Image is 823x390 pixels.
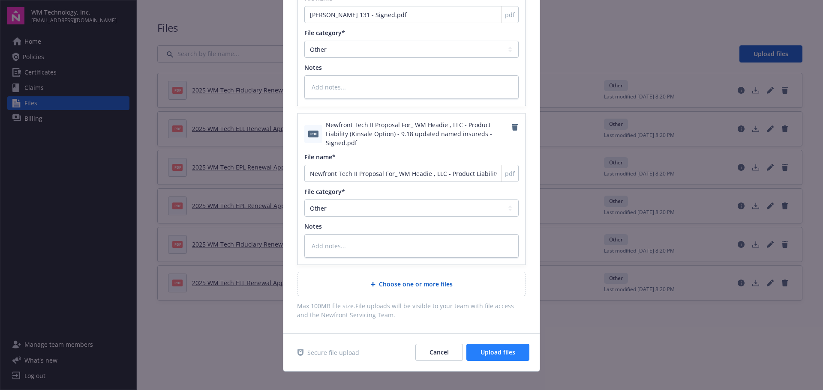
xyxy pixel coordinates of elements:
span: Newfront Tech II Proposal For_ WM Headie , LLC - Product Liability (Kinsale Option) - 9.18 update... [326,120,511,147]
span: Upload files [481,348,515,356]
span: Notes [304,63,322,71]
span: pdf [505,10,515,19]
span: File name* [304,153,336,161]
div: Choose one or more files [297,272,526,296]
button: Upload files [466,344,529,361]
span: File category* [304,188,345,196]
input: Add file name... [304,165,519,182]
a: Remove [511,120,519,134]
span: pdf [505,169,515,178]
input: Add file name... [304,6,519,23]
span: pdf [308,131,318,137]
span: Secure file upload [307,348,359,357]
span: Choose one or more files [379,280,453,289]
span: Cancel [430,348,449,356]
span: Notes [304,222,322,230]
span: File category* [304,29,345,37]
span: Max 100MB file size. File uploads will be visible to your team with file access and the Newfront ... [297,301,526,319]
button: Cancel [415,344,463,361]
